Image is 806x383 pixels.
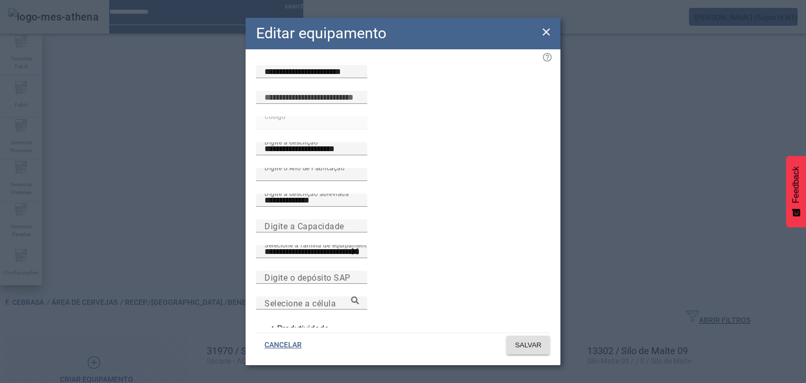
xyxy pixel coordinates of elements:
span: SALVAR [515,340,542,350]
mat-label: Digite a Capacidade [264,221,344,231]
mat-label: Código [264,112,285,120]
span: CANCELAR [264,340,302,350]
span: Feedback [791,166,801,203]
mat-label: Digite o depósito SAP [264,272,351,282]
h2: Editar equipamento [256,22,386,45]
button: Feedback - Mostrar pesquisa [786,156,806,227]
mat-label: Digite a descrição abreviada [264,189,349,197]
mat-label: Digite a descrição [264,138,317,145]
label: Produtividade [275,323,328,335]
mat-label: Selecione a célula [264,298,336,308]
button: CANCELAR [256,336,310,355]
mat-label: Digite o Ano de Fabricação [264,164,344,171]
input: Number [264,246,359,258]
mat-label: Selecione a família de equipamento [264,241,371,248]
input: Number [264,297,359,310]
button: SALVAR [506,336,550,355]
